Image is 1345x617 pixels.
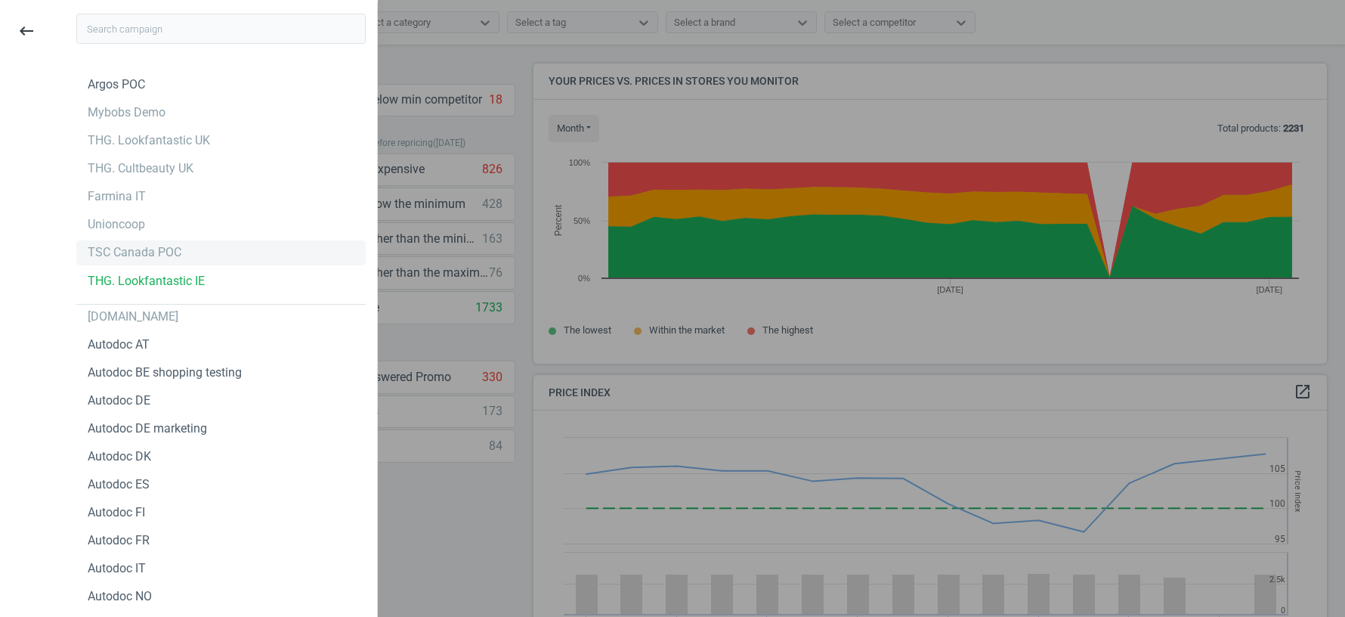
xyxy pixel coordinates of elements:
[76,14,366,44] input: Search campaign
[88,588,152,605] div: Autodoc NO
[88,273,205,290] div: THG. Lookfantastic IE
[88,160,193,177] div: THG. Cultbeauty UK
[88,104,165,121] div: Mybobs Demo
[17,22,36,40] i: keyboard_backspace
[88,476,150,493] div: Autodoc ES
[88,216,145,233] div: Unioncoop
[88,244,181,261] div: TSC Canada POC
[88,532,150,549] div: Autodoc FR
[88,448,151,465] div: Autodoc DK
[9,14,44,49] button: keyboard_backspace
[88,560,146,577] div: Autodoc IT
[88,504,145,521] div: Autodoc FI
[88,364,242,381] div: Autodoc BE shopping testing
[88,132,210,149] div: THG. Lookfantastic UK
[88,392,150,409] div: Autodoc DE
[88,420,207,437] div: Autodoc DE marketing
[88,76,145,93] div: Argos POC
[88,308,178,325] div: [DOMAIN_NAME]
[88,336,150,353] div: Autodoc AT
[88,188,146,205] div: Farmina IT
